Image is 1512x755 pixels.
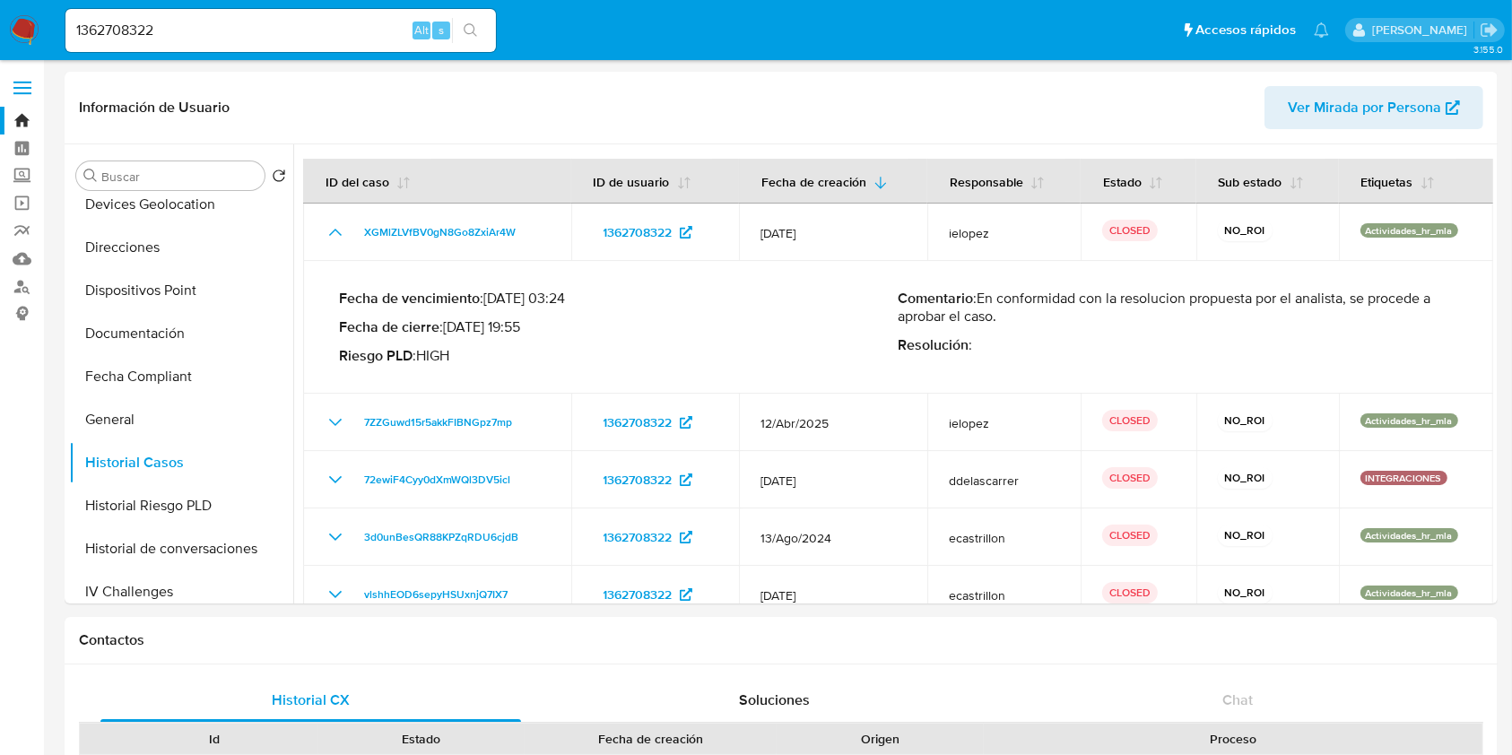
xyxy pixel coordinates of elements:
button: Documentación [69,312,293,355]
div: Estado [331,730,513,748]
button: Ver Mirada por Persona [1264,86,1483,129]
h1: Contactos [79,631,1483,649]
button: search-icon [452,18,489,43]
span: Chat [1222,690,1253,710]
p: eliana.eguerrero@mercadolibre.com [1372,22,1473,39]
a: Salir [1480,21,1499,39]
button: Dispositivos Point [69,269,293,312]
span: Alt [414,22,429,39]
button: Devices Geolocation [69,183,293,226]
div: Origen [789,730,971,748]
button: Historial Riesgo PLD [69,484,293,527]
h1: Información de Usuario [79,99,230,117]
button: IV Challenges [69,570,293,613]
span: Ver Mirada por Persona [1288,86,1441,129]
span: Historial CX [272,690,350,710]
span: Soluciones [739,690,810,710]
div: Fecha de creación [537,730,764,748]
div: Id [124,730,306,748]
button: Buscar [83,169,98,183]
input: Buscar [101,169,257,185]
span: Accesos rápidos [1195,21,1296,39]
button: Historial Casos [69,441,293,484]
a: Notificaciones [1314,22,1329,38]
span: s [439,22,444,39]
button: Direcciones [69,226,293,269]
input: Buscar usuario o caso... [65,19,496,42]
button: Volver al orden por defecto [272,169,286,188]
button: Historial de conversaciones [69,527,293,570]
button: General [69,398,293,441]
div: Proceso [996,730,1470,748]
button: Fecha Compliant [69,355,293,398]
